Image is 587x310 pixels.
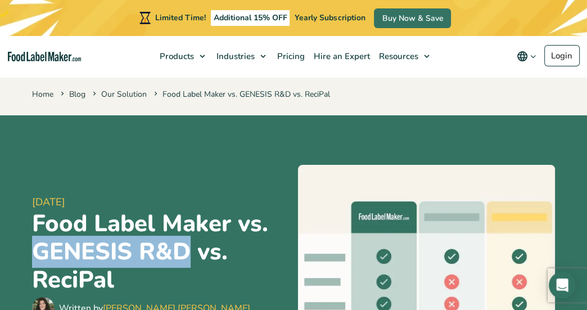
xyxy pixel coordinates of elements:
a: Food Label Maker homepage [8,52,81,61]
div: Open Intercom Messenger [549,272,576,299]
a: Hire an Expert [308,36,373,77]
span: [DATE] [32,195,289,210]
span: Hire an Expert [310,51,371,62]
a: Our Solution [101,89,147,100]
span: Additional 15% OFF [211,10,290,26]
h1: Food Label Maker vs. GENESIS R&D vs. ReciPal [32,210,289,294]
span: Yearly Subscription [295,12,365,23]
span: Limited Time! [155,12,206,23]
a: Buy Now & Save [374,8,451,28]
span: Pricing [274,51,306,62]
a: Blog [69,89,85,100]
span: Products [156,51,195,62]
span: Food Label Maker vs. GENESIS R&D vs. ReciPal [152,89,330,100]
a: Pricing [272,36,308,77]
a: Home [32,89,53,100]
a: Login [544,45,580,66]
button: Change language [509,45,544,68]
a: Resources [373,36,435,77]
span: Industries [213,51,256,62]
a: Products [154,36,211,77]
a: Industries [211,36,272,77]
span: Resources [376,51,419,62]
